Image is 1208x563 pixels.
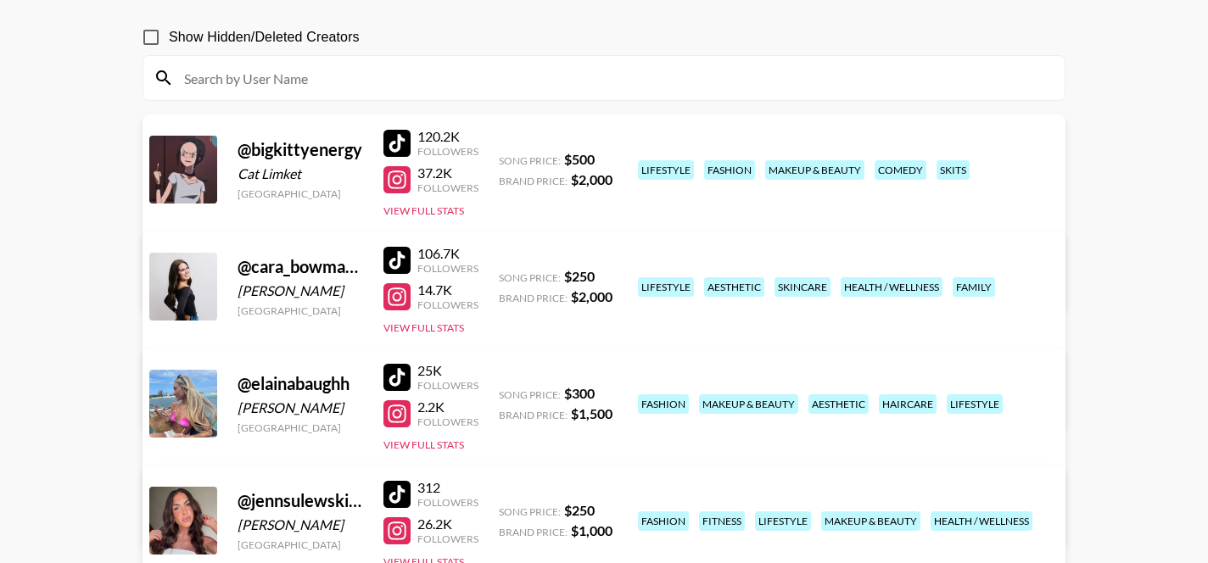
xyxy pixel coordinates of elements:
strong: $ 1,500 [571,405,612,421]
input: Search by User Name [174,64,1054,92]
div: 120.2K [417,128,478,145]
div: makeup & beauty [821,511,920,531]
strong: $ 300 [564,385,595,401]
strong: $ 250 [564,502,595,518]
div: 312 [417,479,478,496]
div: @ bigkittyenergy [238,139,363,160]
div: lifestyle [947,394,1003,414]
span: Brand Price: [499,292,568,304]
div: 37.2K [417,164,478,181]
strong: $ 2,000 [571,288,612,304]
div: [GEOGRAPHIC_DATA] [238,421,363,434]
div: lifestyle [755,511,811,531]
div: 2.2K [417,399,478,415]
div: fashion [638,511,689,531]
div: Followers [417,145,478,158]
span: Brand Price: [499,526,568,538]
div: makeup & beauty [765,160,864,180]
strong: $ 500 [564,151,595,167]
div: haircare [879,394,937,414]
div: fashion [704,160,755,180]
div: health / wellness [841,277,942,297]
div: skits [937,160,970,180]
div: aesthetic [704,277,764,297]
div: @ jennsulewski21 [238,490,363,511]
div: health / wellness [931,511,1032,531]
span: Brand Price: [499,409,568,421]
div: [GEOGRAPHIC_DATA] [238,304,363,317]
div: Followers [417,262,478,275]
div: Followers [417,379,478,392]
div: Followers [417,415,478,428]
span: Song Price: [499,505,561,518]
button: View Full Stats [383,321,464,334]
div: Followers [417,181,478,194]
button: View Full Stats [383,204,464,217]
div: skincare [775,277,830,297]
strong: $ 2,000 [571,171,612,187]
button: View Full Stats [383,438,464,451]
div: Followers [417,298,478,311]
span: Brand Price: [499,175,568,187]
div: 26.2K [417,516,478,532]
div: comedy [875,160,926,180]
span: Song Price: [499,154,561,167]
span: Show Hidden/Deleted Creators [169,27,360,47]
div: @ elainabaughh [238,373,363,394]
div: @ cara_bowman12 [238,256,363,277]
div: [PERSON_NAME] [238,399,363,416]
div: Followers [417,532,478,545]
div: Cat Limket [238,165,363,182]
div: Followers [417,496,478,509]
div: [PERSON_NAME] [238,516,363,533]
div: 106.7K [417,245,478,262]
strong: $ 250 [564,268,595,284]
div: family [953,277,995,297]
div: lifestyle [638,160,694,180]
span: Song Price: [499,271,561,284]
span: Song Price: [499,388,561,401]
div: fitness [699,511,745,531]
div: makeup & beauty [699,394,798,414]
strong: $ 1,000 [571,522,612,538]
div: lifestyle [638,277,694,297]
div: [GEOGRAPHIC_DATA] [238,187,363,200]
div: aesthetic [808,394,869,414]
div: 14.7K [417,281,478,298]
div: [GEOGRAPHIC_DATA] [238,538,363,551]
div: [PERSON_NAME] [238,282,363,299]
div: fashion [638,394,689,414]
div: 25K [417,362,478,379]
